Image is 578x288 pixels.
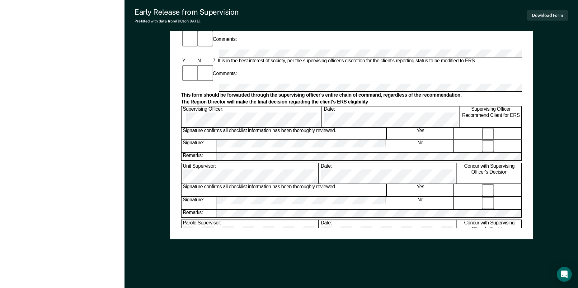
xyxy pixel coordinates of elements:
div: 7. It is in the best interest of society, per the supervising officer's discretion for the client... [211,58,522,64]
div: Supervising Officer: [181,107,322,127]
div: Remarks: [181,210,216,217]
div: No [387,197,454,209]
div: Date: [322,107,460,127]
div: Comments: [211,71,238,77]
div: Unit Supervisor: [181,163,319,184]
div: Date: [319,163,457,184]
div: Early Release from Supervision [134,7,239,17]
div: Remarks: [181,153,216,161]
div: N [196,58,211,64]
div: Date: [319,220,457,241]
div: Concur with Supervising Officer's Decision [457,220,522,241]
div: Yes [387,185,454,196]
div: This form should be forwarded through the supervising officer's entire chain of command, regardle... [181,93,522,99]
div: Signature: [181,140,216,152]
div: Signature confirms all checklist information has been thoroughly reviewed. [181,185,387,196]
div: Supervising Officer Recommend Client for ERS [460,107,522,127]
div: Concur with Supervising Officer's Decision [457,163,522,184]
div: Open Intercom Messenger [557,267,572,282]
div: No [387,140,454,152]
div: Signature: [181,197,216,209]
div: Signature confirms all checklist information has been thoroughly reviewed. [181,128,387,140]
div: Comments: [211,36,238,43]
div: Yes [387,128,454,140]
div: The Region Director will make the final decision regarding the client's ERS eligibility [181,99,522,105]
div: Parole Supervisor: [181,220,319,241]
button: Download Form [527,10,568,21]
div: Y [181,58,196,64]
div: Prefilled with data from TDCJ on [DATE] . [134,19,239,23]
